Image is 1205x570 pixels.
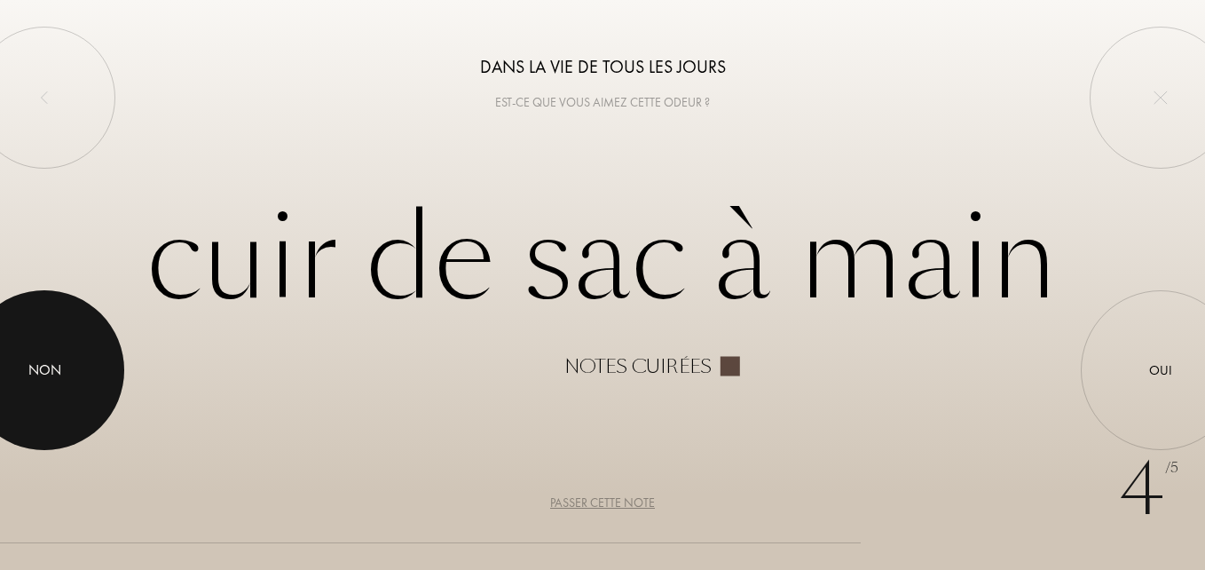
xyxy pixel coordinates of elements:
[28,360,61,381] div: Non
[121,194,1084,376] div: Cuir de sac à main
[564,357,712,376] div: Notes cuirées
[550,494,655,512] div: Passer cette note
[1154,91,1168,105] img: quit_onboard.svg
[1149,360,1172,381] div: Oui
[1165,458,1178,479] span: /5
[1119,437,1178,543] div: 4
[37,91,51,105] img: left_onboard.svg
